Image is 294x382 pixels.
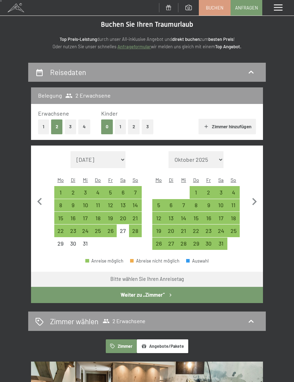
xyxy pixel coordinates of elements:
div: Anreise möglich [117,212,129,224]
div: 13 [117,202,128,213]
abbr: Mittwoch [181,177,186,183]
a: Anfrageformular [117,44,151,49]
div: Bitte wählen Sie Ihren Anreisetag [110,276,184,283]
abbr: Mittwoch [83,177,88,183]
div: 13 [166,215,177,226]
strong: Top Angebot. [215,44,241,49]
div: 28 [130,228,141,239]
div: 12 [105,202,116,213]
div: 23 [203,228,214,239]
div: 10 [215,202,226,213]
div: Anreise möglich [227,224,240,237]
div: Wed Jan 28 2026 [177,238,190,250]
div: Anreise möglich [177,199,190,211]
div: Fri Dec 05 2025 [104,186,117,198]
div: Sun Jan 18 2026 [227,212,240,224]
div: Anreise möglich [190,199,202,211]
div: Anreise nicht möglich [67,238,79,250]
button: 4 [78,119,90,134]
div: 1 [190,190,201,201]
abbr: Sonntag [133,177,138,183]
div: Anreise möglich [152,238,165,250]
button: 3 [142,119,153,134]
div: 2 [67,190,78,201]
div: 6 [117,190,128,201]
div: Tue Jan 13 2026 [165,212,177,224]
button: Angebote/Pakete [137,339,188,353]
div: Sat Dec 27 2025 [117,224,129,237]
div: 31 [80,241,91,252]
button: Zimmer hinzufügen [198,119,256,134]
div: 8 [190,202,201,213]
div: Anreise möglich [67,224,79,237]
div: Anreise möglich [129,186,141,198]
div: Anreise möglich [202,186,215,198]
div: Wed Dec 24 2025 [79,224,92,237]
a: Buchen [199,0,230,15]
div: 4 [92,190,103,201]
div: Tue Dec 02 2025 [67,186,79,198]
div: 24 [215,228,226,239]
h2: Reisedaten [50,68,86,76]
div: Thu Dec 18 2025 [92,212,104,224]
div: Anreise möglich [79,199,92,211]
div: Anreise möglich [227,199,240,211]
div: Anreise möglich [79,224,92,237]
span: 2 Erwachsene [65,92,111,99]
div: 28 [178,241,189,252]
div: Thu Jan 22 2026 [190,224,202,237]
div: 15 [190,215,201,226]
div: Anreise möglich [67,199,79,211]
abbr: Samstag [120,177,125,183]
div: Thu Jan 29 2026 [190,238,202,250]
div: Auswahl [186,259,209,263]
h3: Belegung [38,92,62,99]
div: 25 [228,228,239,239]
div: 7 [178,202,189,213]
div: Thu Dec 04 2025 [92,186,104,198]
div: Anreise möglich [79,212,92,224]
div: Sat Jan 24 2026 [215,224,227,237]
div: Anreise möglich [215,199,227,211]
div: 10 [80,202,91,213]
button: Weiter zu „Zimmer“ [31,287,263,303]
div: 19 [105,215,116,226]
div: 25 [92,228,103,239]
div: 20 [166,228,177,239]
div: Fri Jan 02 2026 [202,186,215,198]
div: Anreise möglich [202,199,215,211]
div: 9 [203,202,214,213]
div: Sat Dec 06 2025 [117,186,129,198]
div: Sat Jan 31 2026 [215,238,227,250]
abbr: Freitag [108,177,113,183]
a: Anfragen [231,0,262,15]
div: Anreise möglich [152,212,165,224]
div: 22 [190,228,201,239]
div: 14 [178,215,189,226]
div: Anreise möglich [54,212,67,224]
div: Anreise möglich [190,186,202,198]
div: Anreise möglich [190,238,202,250]
div: Fri Dec 12 2025 [104,199,117,211]
div: Anreise möglich [129,224,141,237]
div: Anreise möglich [92,224,104,237]
div: Tue Dec 16 2025 [67,212,79,224]
div: 18 [228,215,239,226]
div: Anreise möglich [152,199,165,211]
div: Thu Dec 11 2025 [92,199,104,211]
div: Anreise möglich [227,186,240,198]
div: Wed Dec 10 2025 [79,199,92,211]
button: 1 [115,119,126,134]
div: Sat Dec 20 2025 [117,212,129,224]
div: Anreise möglich [92,186,104,198]
div: 15 [55,215,66,226]
div: Fri Jan 09 2026 [202,199,215,211]
div: Anreise möglich [177,238,190,250]
div: Sun Dec 21 2025 [129,212,141,224]
div: Anreise möglich [79,186,92,198]
div: Fri Jan 23 2026 [202,224,215,237]
div: 23 [67,228,78,239]
div: 29 [55,241,66,252]
div: 12 [153,215,164,226]
div: Tue Dec 30 2025 [67,238,79,250]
